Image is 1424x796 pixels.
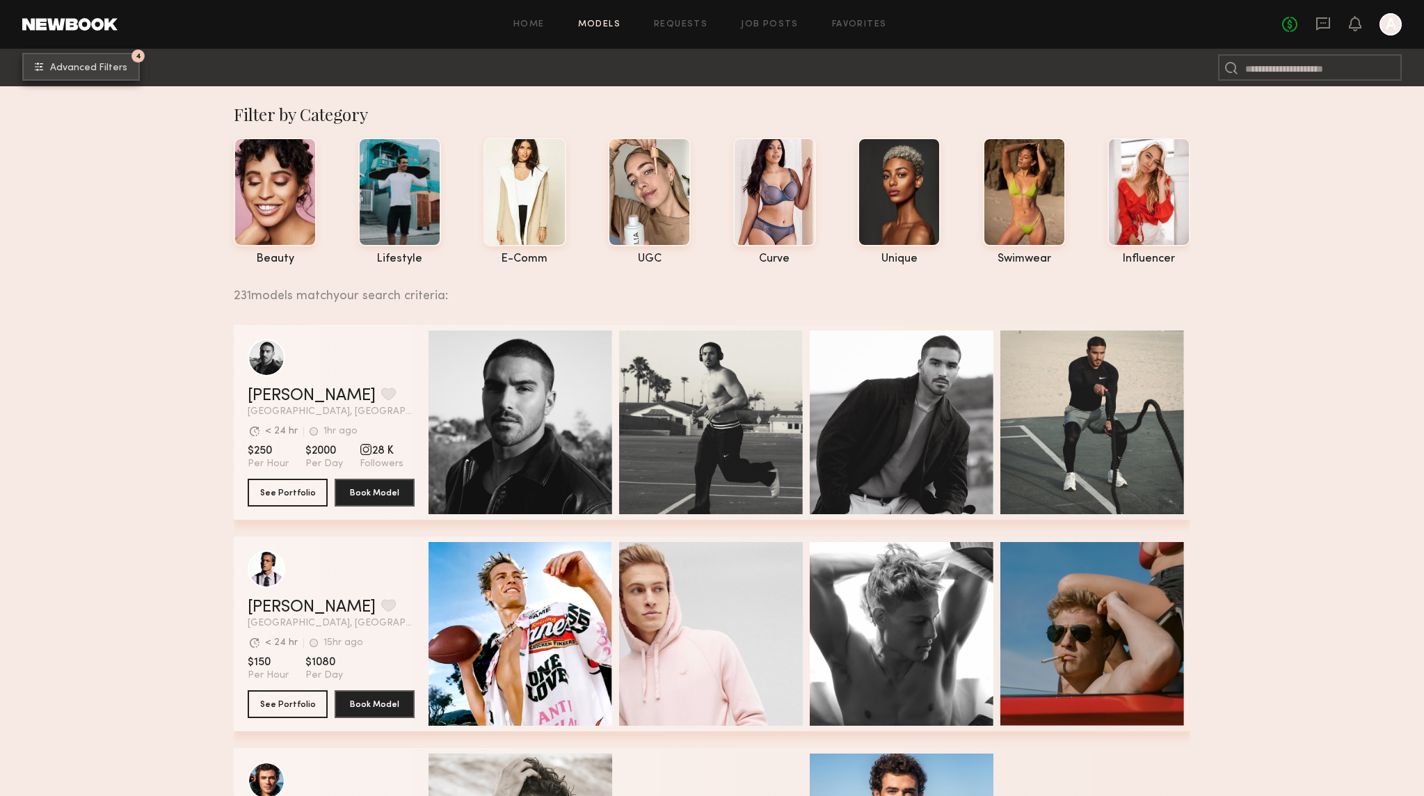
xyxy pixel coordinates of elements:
[360,458,403,470] span: Followers
[832,20,887,29] a: Favorites
[248,407,415,417] span: [GEOGRAPHIC_DATA], [GEOGRAPHIC_DATA]
[654,20,707,29] a: Requests
[50,63,127,73] span: Advanced Filters
[1379,13,1402,35] a: A
[578,20,621,29] a: Models
[305,444,343,458] span: $2000
[248,690,328,718] button: See Portfolio
[335,479,415,507] button: Book Model
[323,427,358,436] div: 1hr ago
[305,655,343,669] span: $1080
[858,253,941,265] div: unique
[248,479,328,507] button: See Portfolio
[741,20,799,29] a: Job Posts
[248,619,415,628] span: [GEOGRAPHIC_DATA], [GEOGRAPHIC_DATA]
[248,458,289,470] span: Per Hour
[305,458,343,470] span: Per Day
[983,253,1066,265] div: swimwear
[136,53,141,59] span: 4
[1107,253,1190,265] div: influencer
[358,253,441,265] div: lifestyle
[305,669,343,682] span: Per Day
[483,253,566,265] div: e-comm
[265,638,298,648] div: < 24 hr
[234,273,1179,303] div: 231 models match your search criteria:
[323,638,363,648] div: 15hr ago
[234,103,1190,125] div: Filter by Category
[335,690,415,718] button: Book Model
[513,20,545,29] a: Home
[733,253,816,265] div: curve
[248,444,289,458] span: $250
[234,253,317,265] div: beauty
[248,669,289,682] span: Per Hour
[265,427,298,436] div: < 24 hr
[608,253,691,265] div: UGC
[22,53,140,81] button: 4Advanced Filters
[360,444,403,458] span: 28 K
[248,388,376,404] a: [PERSON_NAME]
[248,655,289,669] span: $150
[248,599,376,616] a: [PERSON_NAME]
